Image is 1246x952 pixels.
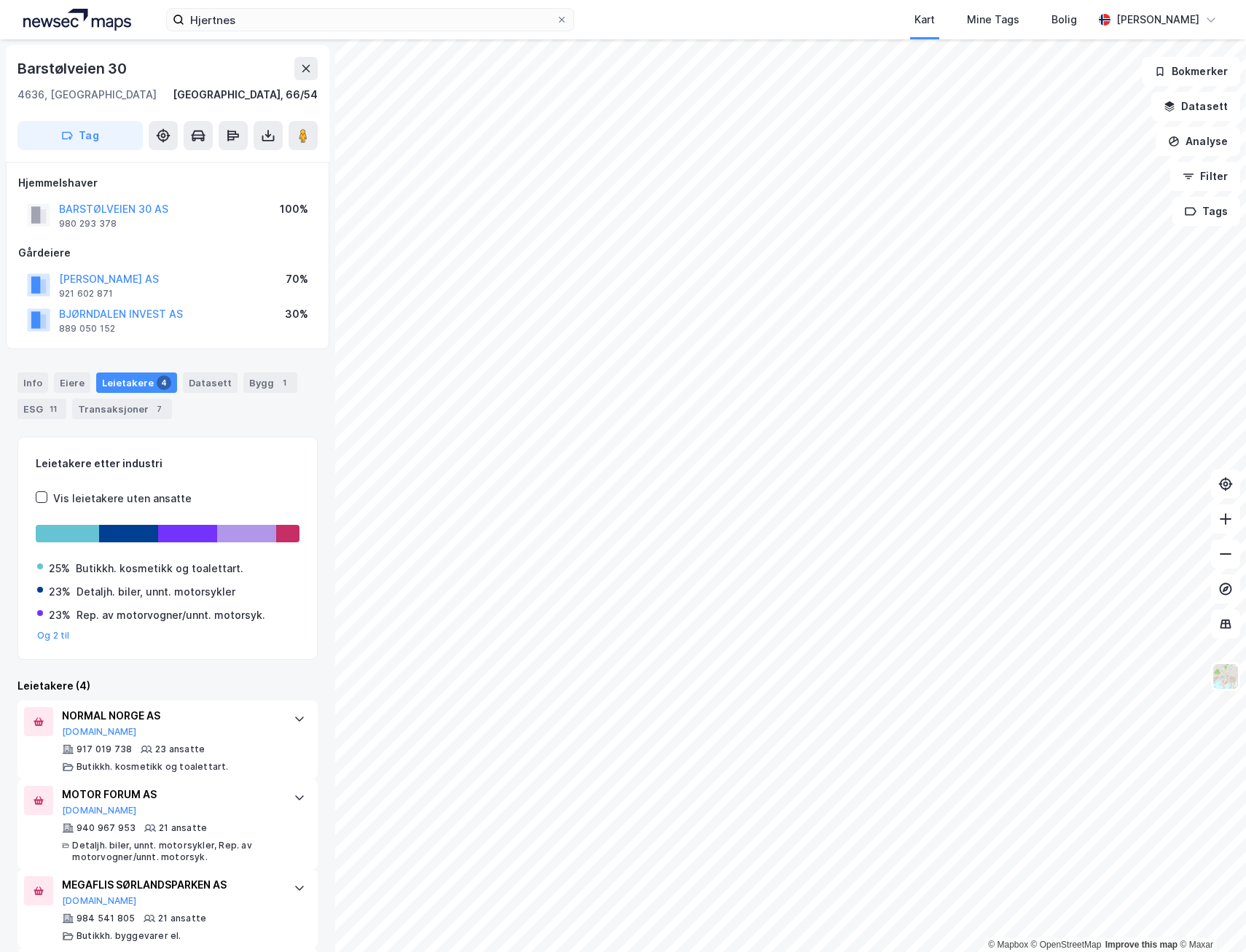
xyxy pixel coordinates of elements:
div: 7 [152,402,166,416]
div: 100% [280,200,308,218]
div: Detaljh. biler, unnt. motorsykler, Rep. av motorvogner/unnt. motorsyk. [72,840,279,863]
div: 21 ansatte [158,913,206,924]
div: 921 602 871 [59,288,113,300]
div: MOTOR FORUM AS [62,786,279,803]
div: MEGAFLIS SØRLANDSPARKEN AS [62,876,279,894]
div: Butikkh. kosmetikk og toalettart. [77,761,229,773]
a: Improve this map [1105,940,1178,950]
button: [DOMAIN_NAME] [62,895,137,907]
div: Detaljh. biler, unnt. motorsykler [77,583,235,601]
div: [PERSON_NAME] [1116,11,1199,28]
button: Tags [1172,197,1240,226]
div: Butikkh. kosmetikk og toalettart. [76,560,243,577]
div: Bolig [1051,11,1077,28]
div: Butikkh. byggevarer el. [77,930,181,942]
div: Kart [914,11,935,28]
iframe: Chat Widget [1173,882,1246,952]
div: Vis leietakere uten ansatte [53,490,192,507]
div: Info [17,372,48,393]
div: 917 019 738 [77,744,132,755]
a: OpenStreetMap [1031,940,1102,950]
div: 21 ansatte [159,822,207,834]
div: Rep. av motorvogner/unnt. motorsyk. [77,606,265,624]
div: [GEOGRAPHIC_DATA], 66/54 [173,86,318,104]
button: Bokmerker [1142,57,1240,86]
div: 23% [49,583,71,601]
div: Leietakere (4) [17,677,318,695]
div: 70% [286,270,308,288]
div: Leietakere etter industri [36,455,299,472]
button: Analyse [1156,127,1240,156]
div: Gårdeiere [18,244,317,262]
div: Transaksjoner [72,399,172,419]
div: Datasett [183,372,238,393]
img: logo.a4113a55bc3d86da70a041830d287a7e.svg [23,9,131,31]
div: 30% [285,305,308,323]
div: 25% [49,560,70,577]
div: Eiere [54,372,90,393]
div: NORMAL NORGE AS [62,707,279,725]
input: Søk på adresse, matrikkel, gårdeiere, leietakere eller personer [184,9,556,31]
button: Tag [17,121,143,150]
button: [DOMAIN_NAME] [62,805,137,816]
div: 4 [157,375,171,390]
button: [DOMAIN_NAME] [62,726,137,738]
div: Barstølveien 30 [17,57,130,80]
div: 980 293 378 [59,218,117,230]
div: Hjemmelshaver [18,174,317,192]
button: Datasett [1151,92,1240,121]
div: 11 [46,402,60,416]
div: Mine Tags [967,11,1019,28]
div: 889 050 152 [59,323,115,335]
div: Bygg [243,372,297,393]
div: ESG [17,399,66,419]
a: Mapbox [988,940,1028,950]
img: Z [1212,663,1239,690]
div: 23 ansatte [155,744,205,755]
div: Leietakere [96,372,177,393]
button: Og 2 til [37,630,70,641]
div: 940 967 953 [77,822,136,834]
button: Filter [1170,162,1240,191]
div: 984 541 805 [77,913,135,924]
div: 4636, [GEOGRAPHIC_DATA] [17,86,157,104]
div: 23% [49,606,71,624]
div: 1 [277,375,291,390]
